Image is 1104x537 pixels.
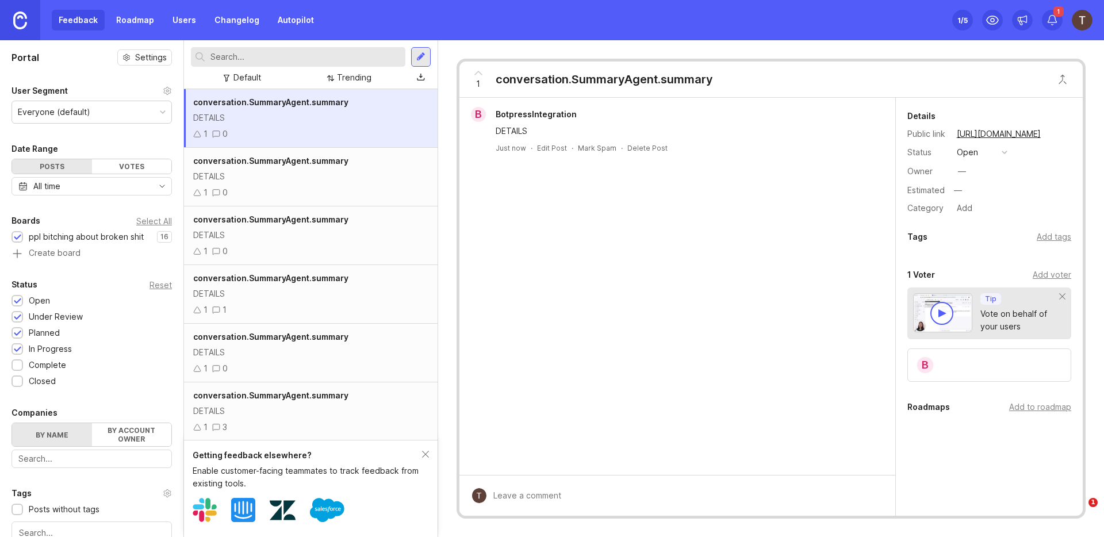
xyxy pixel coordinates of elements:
[33,180,60,193] div: All time
[109,10,161,30] a: Roadmap
[193,465,422,490] div: Enable customer-facing teammates to track feedback from existing tools.
[337,71,371,84] div: Trending
[11,249,172,259] a: Create board
[184,324,438,382] a: conversation.SummaryAgent.summaryDETAILS10
[193,390,348,400] span: conversation.SummaryAgent.summary
[471,488,486,503] img: Timothy Klint
[204,186,208,199] div: 1
[204,304,208,316] div: 1
[231,498,255,522] img: Intercom logo
[149,282,172,288] div: Reset
[208,10,266,30] a: Changelog
[11,84,68,98] div: User Segment
[223,186,228,199] div: 0
[193,156,348,166] span: conversation.SummaryAgent.summary
[193,498,217,522] img: Slack logo
[907,268,935,282] div: 1 Voter
[204,245,208,258] div: 1
[907,146,948,159] div: Status
[29,327,60,339] div: Planned
[204,362,208,375] div: 1
[537,143,567,153] div: Edit Post
[496,109,577,119] span: BotpressIntegration
[193,112,428,124] div: DETAILS
[496,125,872,137] div: DETAILS
[907,165,948,178] div: Owner
[907,202,948,214] div: Category
[193,170,428,183] div: DETAILS
[270,497,296,523] img: Zendesk logo
[464,107,586,122] a: BBotpressIntegration
[1072,10,1092,30] img: Timothy Klint
[1053,6,1064,17] span: 1
[136,218,172,224] div: Select All
[223,245,228,258] div: 0
[193,332,348,342] span: conversation.SummaryAgent.summary
[907,186,945,194] div: Estimated
[627,143,668,153] div: Delete Post
[233,71,261,84] div: Default
[184,206,438,265] a: conversation.SummaryAgent.summaryDETAILS10
[29,343,72,355] div: In Progress
[907,230,927,244] div: Tags
[572,143,573,153] div: ·
[204,421,208,434] div: 1
[11,486,32,500] div: Tags
[210,51,401,63] input: Search...
[193,449,422,462] div: Getting feedback elsewhere?
[11,278,37,291] div: Status
[496,143,526,153] a: Just now
[11,214,40,228] div: Boards
[950,183,965,198] div: —
[11,142,58,156] div: Date Range
[1037,231,1071,243] div: Add tags
[1051,68,1074,91] button: Close button
[29,503,99,516] div: Posts without tags
[18,452,165,465] input: Search...
[184,148,438,206] a: conversation.SummaryAgent.summaryDETAILS10
[135,52,167,63] span: Settings
[957,146,978,159] div: open
[913,293,973,332] img: video-thumbnail-vote-d41b83416815613422e2ca741bf692cc.jpg
[310,493,344,527] img: Salesforce logo
[153,182,171,191] svg: toggle icon
[948,201,976,216] a: Add
[907,128,948,140] div: Public link
[184,265,438,324] a: conversation.SummaryAgent.summaryDETAILS11
[29,375,56,388] div: Closed
[193,97,348,107] span: conversation.SummaryAgent.summary
[11,51,39,64] h1: Portal
[476,78,480,90] span: 1
[166,10,203,30] a: Users
[496,71,713,87] div: conversation.SummaryAgent.summary
[184,89,438,148] a: conversation.SummaryAgent.summaryDETAILS10
[18,106,90,118] div: Everyone (default)
[916,356,934,374] div: B
[193,214,348,224] span: conversation.SummaryAgent.summary
[12,423,92,446] label: By name
[193,273,348,283] span: conversation.SummaryAgent.summary
[193,405,428,417] div: DETAILS
[271,10,321,30] a: Autopilot
[117,49,172,66] button: Settings
[578,143,616,153] button: Mark Spam
[985,294,996,304] p: Tip
[29,231,144,243] div: ppl bitching about broken shit
[204,128,208,140] div: 1
[193,346,428,359] div: DETAILS
[907,400,950,414] div: Roadmaps
[92,423,172,446] label: By account owner
[29,294,50,307] div: Open
[223,304,227,316] div: 1
[953,126,1044,141] a: [URL][DOMAIN_NAME]
[29,310,83,323] div: Under Review
[193,287,428,300] div: DETAILS
[12,159,92,174] div: Posts
[29,359,66,371] div: Complete
[193,229,428,241] div: DETAILS
[471,107,486,122] div: B
[11,406,57,420] div: Companies
[1033,268,1071,281] div: Add voter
